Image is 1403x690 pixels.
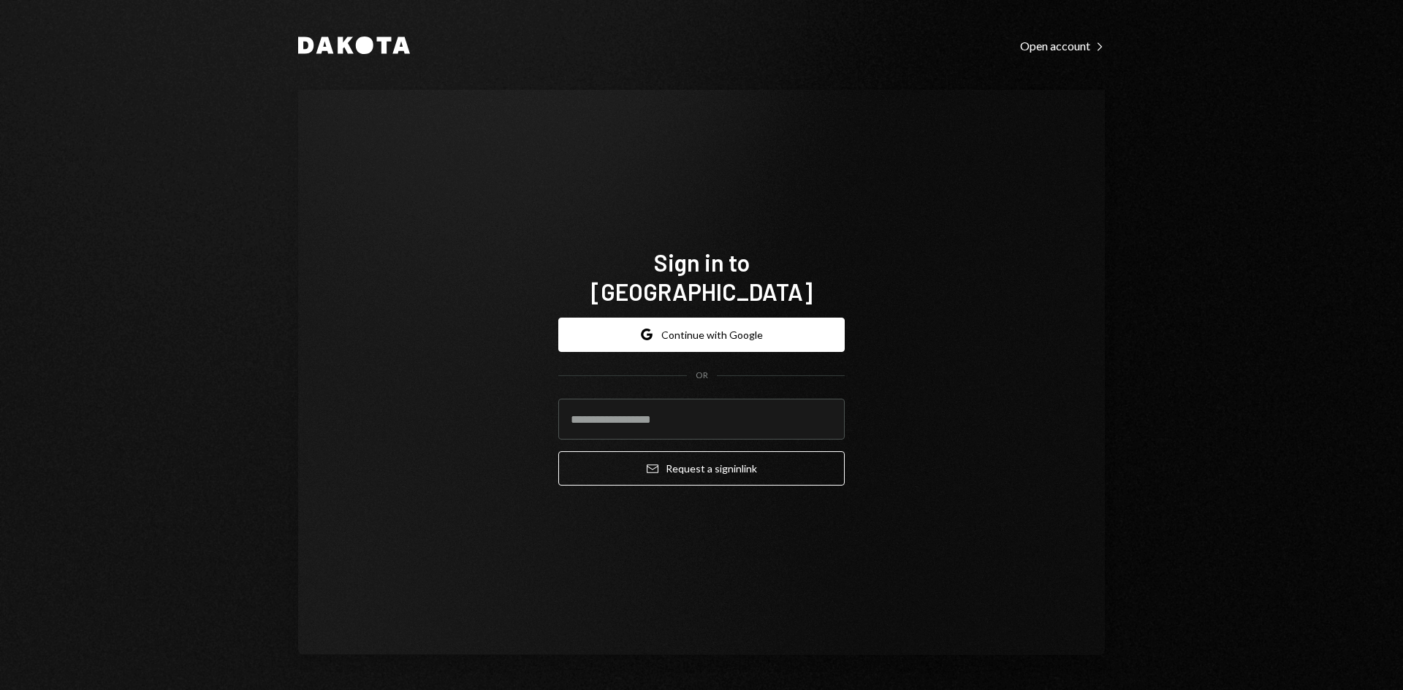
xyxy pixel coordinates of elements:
h1: Sign in to [GEOGRAPHIC_DATA] [558,248,845,306]
button: Request a signinlink [558,451,845,486]
a: Open account [1020,37,1105,53]
div: OR [696,369,708,382]
div: Open account [1020,39,1105,53]
button: Continue with Google [558,318,845,352]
